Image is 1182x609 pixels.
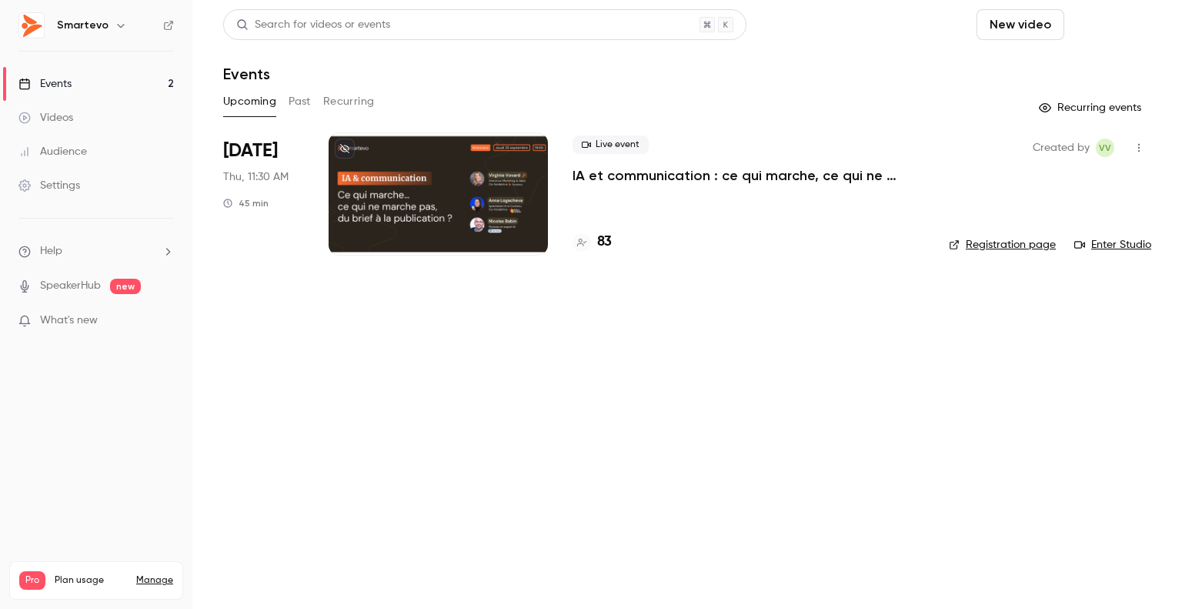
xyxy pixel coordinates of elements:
[1033,139,1090,157] span: Created by
[223,89,276,114] button: Upcoming
[1074,237,1151,253] a: Enter Studio
[573,232,612,253] a: 83
[18,144,87,159] div: Audience
[40,278,101,294] a: SpeakerHub
[155,314,174,328] iframe: Noticeable Trigger
[223,139,278,163] span: [DATE]
[223,169,289,185] span: Thu, 11:30 AM
[110,279,141,294] span: new
[136,574,173,587] a: Manage
[57,18,109,33] h6: Smartevo
[19,13,44,38] img: Smartevo
[573,166,924,185] a: IA et communication : ce qui marche, ce qui ne marche pas...du brief à la publication ?
[40,313,98,329] span: What's new
[1099,139,1111,157] span: VV
[573,136,649,154] span: Live event
[1070,9,1151,40] button: Schedule
[18,243,174,259] li: help-dropdown-opener
[949,237,1056,253] a: Registration page
[1096,139,1114,157] span: Virginie Vovard
[223,197,269,209] div: 45 min
[223,65,270,83] h1: Events
[18,178,80,193] div: Settings
[223,132,304,256] div: Sep 25 Thu, 11:30 AM (Europe/Paris)
[1032,95,1151,120] button: Recurring events
[19,571,45,590] span: Pro
[236,17,390,33] div: Search for videos or events
[323,89,375,114] button: Recurring
[977,9,1064,40] button: New video
[18,76,72,92] div: Events
[18,110,73,125] div: Videos
[289,89,311,114] button: Past
[55,574,127,587] span: Plan usage
[40,243,62,259] span: Help
[597,232,612,253] h4: 83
